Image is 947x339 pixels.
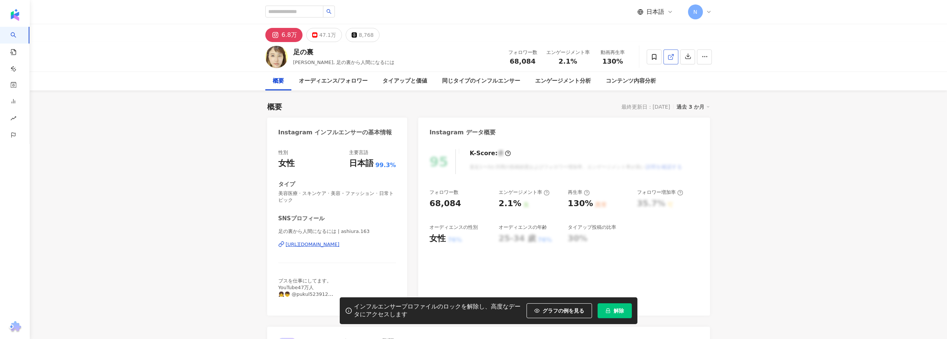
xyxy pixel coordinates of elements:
[265,46,288,68] img: KOL Avatar
[602,58,623,65] span: 130%
[568,189,590,196] div: 再生率
[442,77,520,86] div: 同じタイプのインフルエンサー
[508,49,537,56] div: フォロワー数
[346,28,380,42] button: 8,768
[359,30,374,40] div: 8,768
[470,149,511,157] div: K-Score :
[9,9,21,21] img: logo icon
[293,60,394,65] span: [PERSON_NAME], 足の裏から人間になるには
[349,158,374,169] div: 日本語
[10,27,25,107] a: search
[599,49,627,56] div: 動画再生率
[326,9,332,14] span: search
[319,30,336,40] div: 47.1万
[606,77,656,86] div: コンテンツ内容分析
[429,128,496,137] div: Instagram データ概要
[568,224,616,231] div: タイアップ投稿の比率
[568,198,593,210] div: 130%
[299,77,368,86] div: オーディエンス/フォロワー
[676,102,710,112] div: 過去 3 か月
[546,49,590,56] div: エンゲージメント率
[375,161,396,169] span: 99.3%
[265,28,303,42] button: 6.8万
[278,190,396,204] span: 美容医療 · スキンケア · 美容・ファッション · 日常トピック
[535,77,591,86] div: エンゲージメント分析
[614,308,624,314] span: 解除
[543,308,584,314] span: グラフの例を見る
[8,321,22,333] img: chrome extension
[282,30,297,40] div: 6.8万
[354,303,523,319] div: インフルエンサープロファイルのロックを解除し、高度なデータにアクセスします
[429,189,458,196] div: フォロワー数
[278,128,392,137] div: Instagram インフルエンサーの基本情報
[278,158,295,169] div: 女性
[429,198,461,210] div: 68,084
[598,303,632,318] button: 解除
[383,77,427,86] div: タイアップと価値
[278,241,396,248] a: [URL][DOMAIN_NAME]
[429,224,478,231] div: オーディエンスの性別
[306,28,342,42] button: 47.1万
[278,278,363,324] span: ブスを仕事にしてます。 YouTube47万人 👧👦 @pukul523912 お仕事のご依頼→[DOMAIN_NAME][EMAIL_ADDRESS][DOMAIN_NAME] （事務所管理...
[510,57,535,65] span: 68,084
[693,8,697,16] span: N
[278,215,324,223] div: SNSプロフィール
[278,180,295,188] div: タイプ
[499,189,550,196] div: エンゲージメント率
[637,189,683,196] div: フォロワー増加率
[499,198,521,210] div: 2.1%
[10,111,16,128] span: rise
[273,77,284,86] div: 概要
[605,308,611,313] span: lock
[278,228,396,235] span: 足の裏から人間になるには | ashiura.163
[559,58,577,65] span: 2.1%
[278,149,288,156] div: 性別
[621,104,670,110] div: 最終更新日：[DATE]
[429,233,446,244] div: 女性
[286,241,340,248] div: [URL][DOMAIN_NAME]
[293,47,394,57] div: 足の裏
[349,149,368,156] div: 主要言語
[499,224,547,231] div: オーディエンスの年齢
[646,8,664,16] span: 日本語
[267,102,282,112] div: 概要
[527,303,592,318] button: グラフの例を見る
